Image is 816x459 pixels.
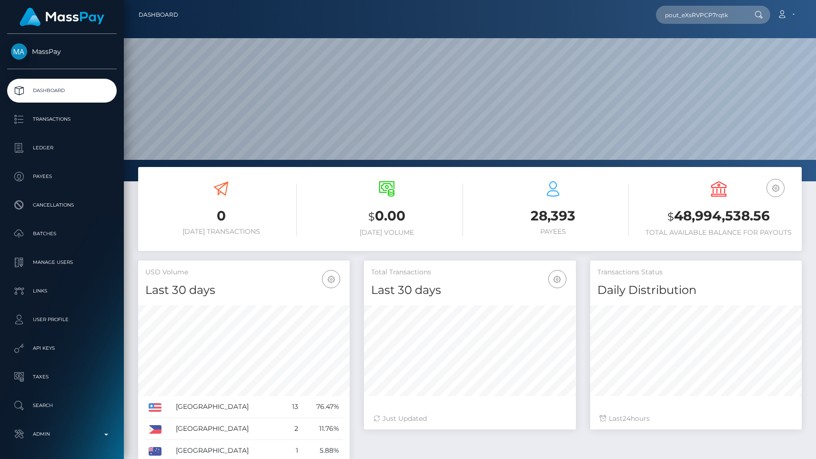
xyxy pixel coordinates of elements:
[11,141,113,155] p: Ledger
[139,5,178,25] a: Dashboard
[11,398,113,413] p: Search
[11,43,27,60] img: MassPay
[7,222,117,246] a: Batches
[145,228,297,236] h6: [DATE] Transactions
[172,396,283,418] td: [GEOGRAPHIC_DATA]
[283,396,302,418] td: 13
[597,268,795,277] h5: Transactions Status
[11,427,113,441] p: Admin
[11,313,113,327] p: User Profile
[149,447,161,456] img: AU.png
[371,282,568,299] h4: Last 30 days
[11,370,113,384] p: Taxes
[600,414,792,424] div: Last hours
[7,79,117,103] a: Dashboard
[311,207,463,226] h3: 0.00
[11,169,113,184] p: Payees
[371,268,568,277] h5: Total Transactions
[11,227,113,241] p: Batches
[7,107,117,131] a: Transactions
[7,47,117,56] span: MassPay
[302,396,343,418] td: 76.47%
[373,414,566,424] div: Just Updated
[7,422,117,446] a: Admin
[7,279,117,303] a: Links
[368,210,375,223] small: $
[7,136,117,160] a: Ledger
[7,365,117,389] a: Taxes
[311,229,463,237] h6: [DATE] Volume
[20,8,104,26] img: MassPay Logo
[172,418,283,440] td: [GEOGRAPHIC_DATA]
[149,403,161,412] img: US.png
[149,425,161,434] img: PH.png
[283,418,302,440] td: 2
[667,210,674,223] small: $
[11,255,113,270] p: Manage Users
[643,207,795,226] h3: 48,994,538.56
[643,229,795,237] h6: Total Available Balance for Payouts
[11,83,113,98] p: Dashboard
[7,250,117,274] a: Manage Users
[302,418,343,440] td: 11.76%
[7,165,117,188] a: Payees
[597,282,795,299] h4: Daily Distribution
[7,394,117,417] a: Search
[7,308,117,332] a: User Profile
[477,228,629,236] h6: Payees
[7,336,117,360] a: API Keys
[477,207,629,225] h3: 28,393
[7,193,117,217] a: Cancellations
[11,341,113,355] p: API Keys
[145,268,343,277] h5: USD Volume
[623,414,631,423] span: 24
[656,6,745,24] input: Search...
[11,284,113,298] p: Links
[145,207,297,225] h3: 0
[145,282,343,299] h4: Last 30 days
[11,198,113,212] p: Cancellations
[11,112,113,126] p: Transactions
